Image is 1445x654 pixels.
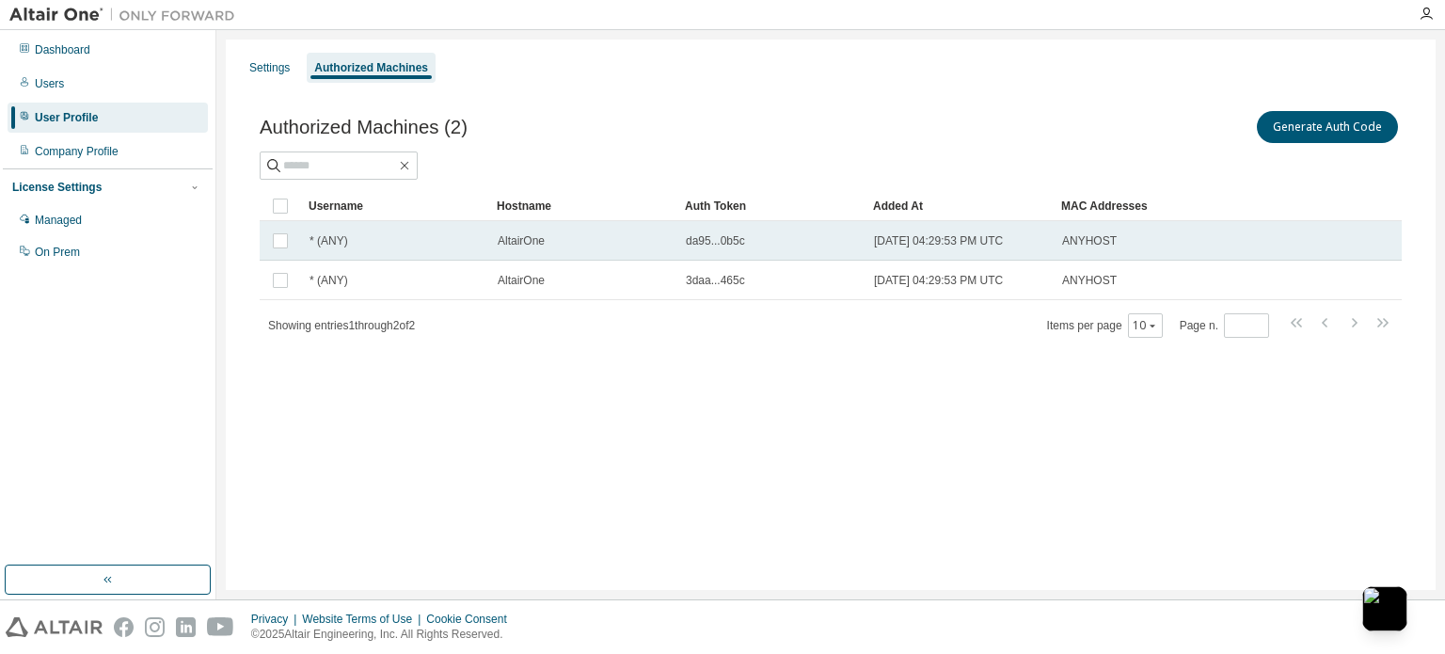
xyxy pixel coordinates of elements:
div: MAC Addresses [1061,191,1204,221]
img: youtube.svg [207,617,234,637]
div: Cookie Consent [426,612,517,627]
div: Privacy [251,612,302,627]
div: License Settings [12,180,102,195]
div: Website Terms of Use [302,612,426,627]
div: On Prem [35,245,80,260]
span: ANYHOST [1062,233,1117,248]
div: Settings [249,60,290,75]
div: Username [309,191,482,221]
img: instagram.svg [145,617,165,637]
span: Items per page [1047,313,1163,338]
span: * (ANY) [310,233,348,248]
span: Showing entries 1 through 2 of 2 [268,319,415,332]
div: Auth Token [685,191,858,221]
div: User Profile [35,110,98,125]
span: Authorized Machines (2) [260,117,468,138]
img: linkedin.svg [176,617,196,637]
div: Users [35,76,64,91]
div: Managed [35,213,82,228]
div: Dashboard [35,42,90,57]
img: Altair One [9,6,245,24]
button: 10 [1133,318,1158,333]
button: Generate Auth Code [1257,111,1398,143]
div: Hostname [497,191,670,221]
div: Authorized Machines [314,60,428,75]
span: [DATE] 04:29:53 PM UTC [874,233,1003,248]
span: [DATE] 04:29:53 PM UTC [874,273,1003,288]
p: © 2025 Altair Engineering, Inc. All Rights Reserved. [251,627,518,643]
span: AltairOne [498,233,545,248]
span: AltairOne [498,273,545,288]
div: Added At [873,191,1046,221]
span: ANYHOST [1062,273,1117,288]
div: Company Profile [35,144,119,159]
img: facebook.svg [114,617,134,637]
span: Page n. [1180,313,1269,338]
span: da95...0b5c [686,233,745,248]
span: * (ANY) [310,273,348,288]
img: altair_logo.svg [6,617,103,637]
span: 3daa...465c [686,273,745,288]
